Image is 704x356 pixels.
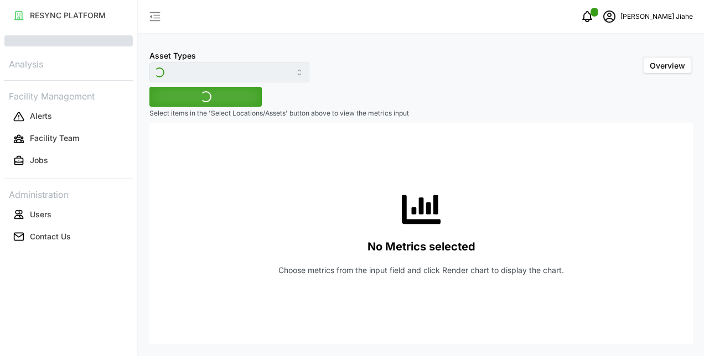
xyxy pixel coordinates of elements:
a: RESYNC PLATFORM [4,4,133,27]
a: Jobs [4,150,133,172]
button: RESYNC PLATFORM [4,6,133,25]
p: Alerts [30,111,52,122]
a: Facility Team [4,128,133,150]
button: schedule [598,6,620,28]
p: Administration [4,186,133,202]
p: [PERSON_NAME] Jiahe [620,12,693,22]
button: Facility Team [4,129,133,149]
a: Alerts [4,106,133,128]
label: Asset Types [149,50,196,62]
p: Users [30,209,51,220]
p: Contact Us [30,231,71,242]
p: Analysis [4,55,133,71]
p: Facility Management [4,87,133,103]
span: Overview [650,61,685,70]
button: Jobs [4,151,133,171]
button: Users [4,205,133,224]
p: Select items in the 'Select Locations/Assets' button above to view the metrics input [149,109,693,118]
p: Facility Team [30,133,79,144]
a: Users [4,203,133,226]
p: Jobs [30,155,48,166]
button: Alerts [4,107,133,127]
a: Contact Us [4,226,133,248]
p: RESYNC PLATFORM [30,10,106,21]
button: notifications [576,6,598,28]
p: No Metrics selected [367,238,475,256]
p: Choose metrics from the input field and click Render chart to display the chart. [278,265,564,276]
button: Contact Us [4,227,133,247]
